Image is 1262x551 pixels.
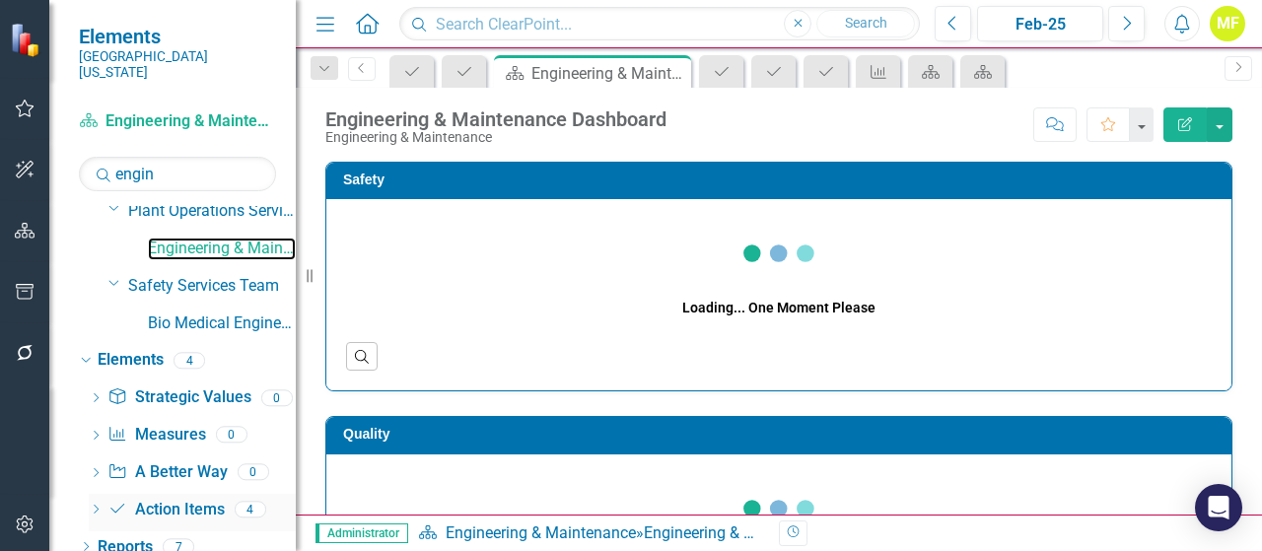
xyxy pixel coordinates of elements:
[343,427,1222,442] h3: Quality
[315,523,408,543] span: Administrator
[79,48,276,81] small: [GEOGRAPHIC_DATA][US_STATE]
[79,25,276,48] span: Elements
[216,427,247,444] div: 0
[79,157,276,191] input: Search Below...
[531,61,686,86] div: Engineering & Maintenance Dashboard
[325,130,666,145] div: Engineering & Maintenance
[845,15,887,31] span: Search
[107,386,250,409] a: Strategic Values
[235,501,266,517] div: 4
[174,352,205,369] div: 4
[418,522,764,545] div: »
[261,389,293,406] div: 0
[984,13,1096,36] div: Feb-25
[10,23,44,57] img: ClearPoint Strategy
[1210,6,1245,41] button: MF
[325,108,666,130] div: Engineering & Maintenance Dashboard
[107,461,227,484] a: A Better Way
[644,523,915,542] div: Engineering & Maintenance Dashboard
[399,7,920,41] input: Search ClearPoint...
[816,10,915,37] button: Search
[1195,484,1242,531] div: Open Intercom Messenger
[343,172,1222,187] h3: Safety
[98,349,164,372] a: Elements
[107,424,205,447] a: Measures
[238,464,269,481] div: 0
[128,275,296,298] a: Safety Services Team
[79,110,276,133] a: Engineering & Maintenance
[682,298,876,317] div: Loading... One Moment Please
[148,312,296,335] a: Bio Medical Engineering
[148,238,296,260] a: Engineering & Maintenance
[446,523,636,542] a: Engineering & Maintenance
[977,6,1103,41] button: Feb-25
[128,200,296,223] a: Plant Operations Services
[107,499,224,521] a: Action Items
